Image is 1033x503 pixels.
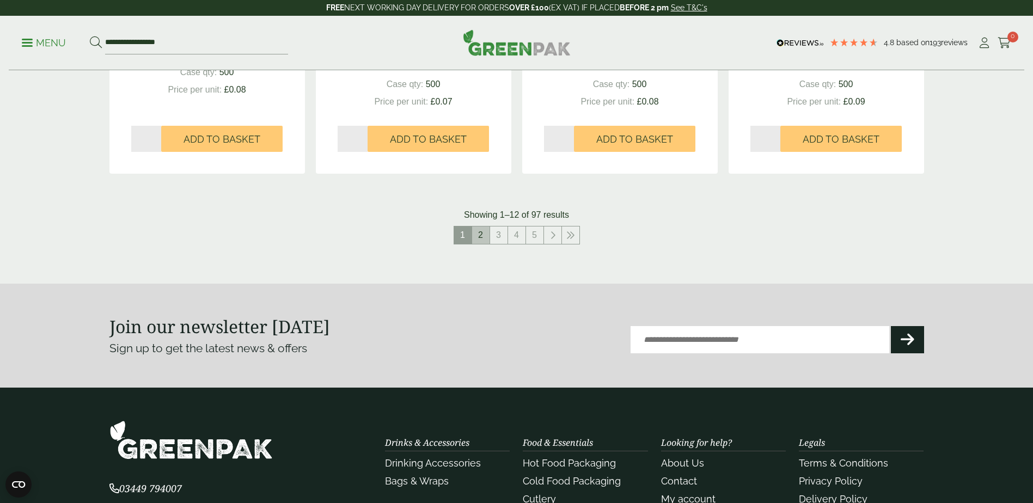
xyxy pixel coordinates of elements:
[22,36,66,47] a: Menu
[219,68,234,77] span: 500
[463,29,571,56] img: GreenPak Supplies
[998,38,1011,48] i: Cart
[620,3,669,12] strong: BEFORE 2 pm
[593,79,630,89] span: Case qty:
[799,457,888,469] a: Terms & Conditions
[661,457,704,469] a: About Us
[799,475,863,487] a: Privacy Policy
[224,85,246,94] span: £0.08
[387,79,424,89] span: Case qty:
[671,3,707,12] a: See T&C's
[109,482,182,495] span: 03449 794007
[596,133,673,145] span: Add to Basket
[843,97,865,106] span: £0.09
[109,315,330,338] strong: Join our newsletter [DATE]
[490,226,508,244] a: 3
[472,226,490,244] a: 2
[787,97,841,106] span: Price per unit:
[464,208,569,222] p: Showing 1–12 of 97 results
[508,226,525,244] a: 4
[941,38,968,47] span: reviews
[180,68,217,77] span: Case qty:
[22,36,66,50] p: Menu
[637,97,659,106] span: £0.08
[661,475,697,487] a: Contact
[839,79,853,89] span: 500
[426,79,441,89] span: 500
[168,85,222,94] span: Price per unit:
[829,38,878,47] div: 4.8 Stars
[109,340,476,357] p: Sign up to get the latest news & offers
[580,97,634,106] span: Price per unit:
[526,226,543,244] a: 5
[509,3,549,12] strong: OVER £100
[523,457,616,469] a: Hot Food Packaging
[884,38,896,47] span: 4.8
[385,457,481,469] a: Drinking Accessories
[777,39,824,47] img: REVIEWS.io
[454,226,472,244] span: 1
[374,97,428,106] span: Price per unit:
[998,35,1011,51] a: 0
[799,79,836,89] span: Case qty:
[368,126,489,152] button: Add to Basket
[523,475,621,487] a: Cold Food Packaging
[1007,32,1018,42] span: 0
[431,97,453,106] span: £0.07
[385,475,449,487] a: Bags & Wraps
[977,38,991,48] i: My Account
[574,126,695,152] button: Add to Basket
[109,484,182,494] a: 03449 794007
[632,79,647,89] span: 500
[184,133,260,145] span: Add to Basket
[161,126,283,152] button: Add to Basket
[930,38,941,47] span: 193
[803,133,879,145] span: Add to Basket
[5,471,32,498] button: Open CMP widget
[780,126,902,152] button: Add to Basket
[326,3,344,12] strong: FREE
[390,133,467,145] span: Add to Basket
[109,420,273,460] img: GreenPak Supplies
[896,38,930,47] span: Based on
